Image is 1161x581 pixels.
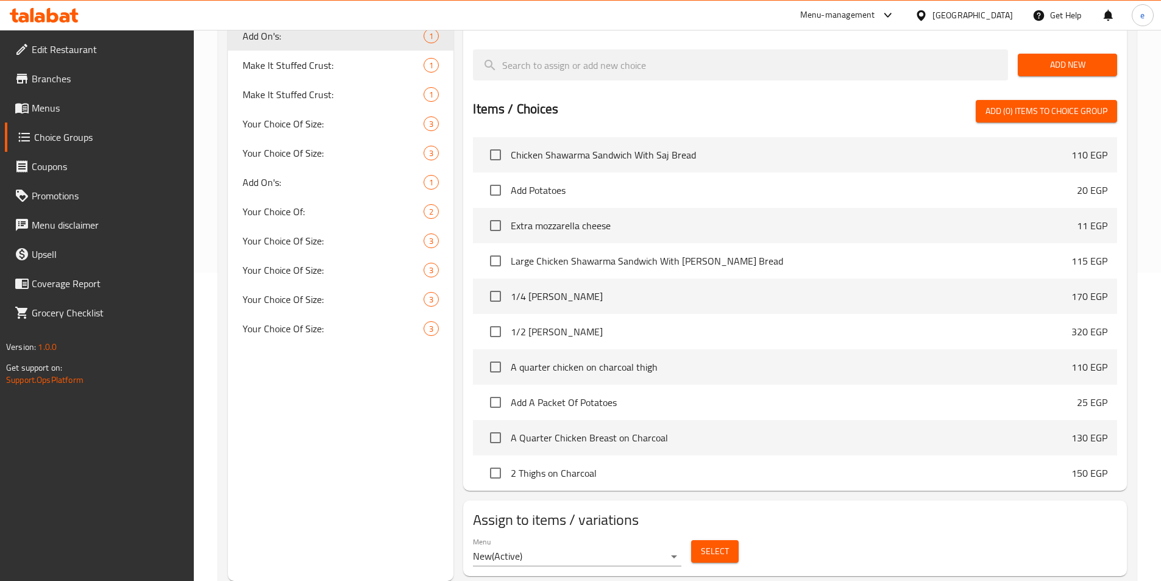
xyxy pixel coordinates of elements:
p: 25 EGP [1077,395,1107,410]
span: Select choice [483,354,508,380]
div: Choices [424,116,439,131]
span: Add (0) items to choice group [985,104,1107,119]
span: Your Choice Of: [243,204,424,219]
span: 1.0.0 [38,339,57,355]
span: Select choice [483,213,508,238]
span: 3 [424,294,438,305]
span: Select choice [483,248,508,274]
span: 3 [424,235,438,247]
label: Menu [473,538,491,545]
div: Menu-management [800,8,875,23]
p: 20 EGP [1077,183,1107,198]
span: Your Choice Of Size: [243,292,424,307]
div: Choices [424,321,439,336]
span: Get support on: [6,360,62,376]
span: 3 [424,323,438,335]
div: [GEOGRAPHIC_DATA] [932,9,1013,22]
span: Choice Groups [34,130,184,144]
a: Branches [5,64,194,93]
span: 1 [424,89,438,101]
span: 3 [424,265,438,276]
div: Your Choice Of Size:3 [228,314,454,343]
span: Your Choice Of Size: [243,146,424,160]
p: 110 EGP [1071,360,1107,374]
div: Your Choice Of:2 [228,197,454,226]
span: Add On's: [243,175,424,190]
span: Coverage Report [32,276,184,291]
p: 170 EGP [1071,289,1107,304]
div: New(Active) [473,547,681,566]
a: Support.OpsPlatform [6,372,83,388]
span: Select choice [483,460,508,486]
span: Your Choice Of Size: [243,233,424,248]
span: Your Choice Of Size: [243,263,424,277]
h2: Assign to items / variations [473,510,1117,530]
a: Upsell [5,240,194,269]
p: 320 EGP [1071,324,1107,339]
span: 1/4 [PERSON_NAME] [511,289,1071,304]
div: Add On's:1 [228,21,454,51]
div: Your Choice Of Size:3 [228,255,454,285]
div: Make It Stuffed Crust:1 [228,80,454,109]
button: Add New [1018,54,1117,76]
span: Add On's: [243,29,424,43]
span: 1 [424,60,438,71]
span: 1/2 [PERSON_NAME] [511,324,1071,339]
div: Choices [424,29,439,43]
div: Your Choice Of Size:3 [228,138,454,168]
a: Menu disclaimer [5,210,194,240]
span: Menus [32,101,184,115]
span: Make It Stuffed Crust: [243,87,424,102]
p: 110 EGP [1071,148,1107,162]
span: 1 [424,30,438,42]
p: 150 EGP [1071,466,1107,480]
span: Menu disclaimer [32,218,184,232]
a: Edit Restaurant [5,35,194,64]
button: Add (0) items to choice group [976,100,1117,123]
a: Grocery Checklist [5,298,194,327]
button: Select [691,540,739,563]
span: Grocery Checklist [32,305,184,320]
input: search [473,49,1008,80]
div: Make It Stuffed Crust:1 [228,51,454,80]
span: A quarter chicken on charcoal thigh [511,360,1071,374]
span: A Quarter Chicken Breast on Charcoal [511,430,1071,445]
div: Add On's:1 [228,168,454,197]
span: Make It Stuffed Crust: [243,58,424,73]
a: Menus [5,93,194,123]
div: Choices [424,87,439,102]
span: Your Choice Of Size: [243,321,424,336]
div: Choices [424,146,439,160]
span: Select choice [483,390,508,415]
span: 3 [424,118,438,130]
span: Coupons [32,159,184,174]
span: Branches [32,71,184,86]
span: Select choice [483,142,508,168]
span: 1 [424,177,438,188]
span: Promotions [32,188,184,203]
p: 115 EGP [1071,254,1107,268]
span: Select choice [483,319,508,344]
div: Choices [424,58,439,73]
span: Add Potatoes [511,183,1077,198]
span: Version: [6,339,36,355]
p: 130 EGP [1071,430,1107,445]
span: 2 [424,206,438,218]
span: Select choice [483,283,508,309]
span: Large Chicken Shawarma Sandwich With [PERSON_NAME] Bread [511,254,1071,268]
span: Add A Packet Of Potatoes [511,395,1077,410]
a: Choice Groups [5,123,194,152]
span: Upsell [32,247,184,262]
div: Your Choice Of Size:3 [228,285,454,314]
a: Coverage Report [5,269,194,298]
a: Promotions [5,181,194,210]
div: Your Choice Of Size:3 [228,109,454,138]
span: 2 Thighs on Charcoal [511,466,1071,480]
div: Choices [424,175,439,190]
span: Your Choice Of Size: [243,116,424,131]
span: Select choice [483,425,508,451]
span: Extra mozzarella cheese [511,218,1077,233]
span: e [1140,9,1145,22]
span: Edit Restaurant [32,42,184,57]
div: Choices [424,263,439,277]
